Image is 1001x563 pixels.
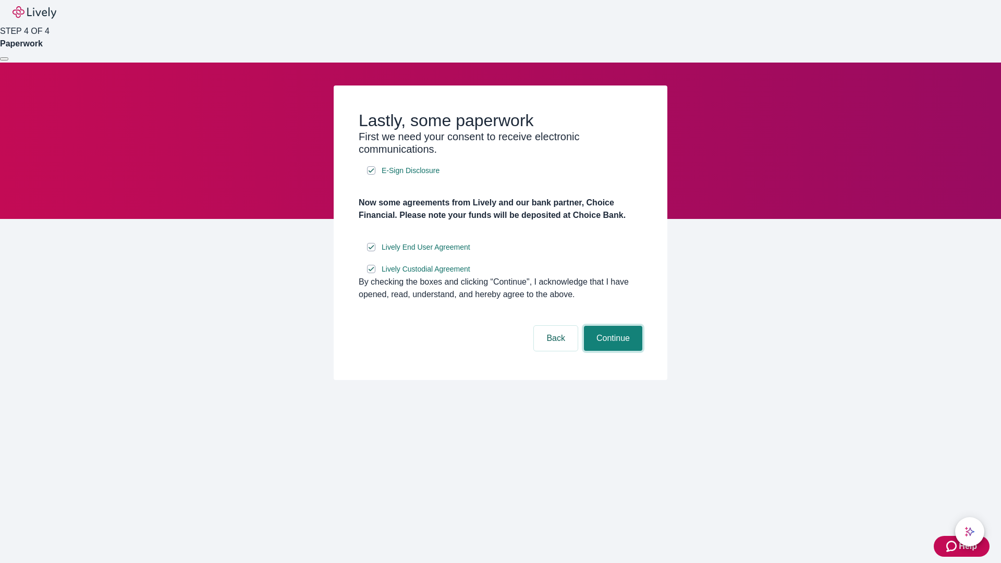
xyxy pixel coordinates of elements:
[359,276,642,301] div: By checking the boxes and clicking “Continue", I acknowledge that I have opened, read, understand...
[380,241,472,254] a: e-sign disclosure document
[946,540,959,553] svg: Zendesk support icon
[934,536,990,557] button: Zendesk support iconHelp
[965,527,975,537] svg: Lively AI Assistant
[359,130,642,155] h3: First we need your consent to receive electronic communications.
[959,540,977,553] span: Help
[382,165,440,176] span: E-Sign Disclosure
[380,263,472,276] a: e-sign disclosure document
[13,6,56,19] img: Lively
[382,242,470,253] span: Lively End User Agreement
[955,517,984,546] button: chat
[380,164,442,177] a: e-sign disclosure document
[359,197,642,222] h4: Now some agreements from Lively and our bank partner, Choice Financial. Please note your funds wi...
[584,326,642,351] button: Continue
[359,111,642,130] h2: Lastly, some paperwork
[534,326,578,351] button: Back
[382,264,470,275] span: Lively Custodial Agreement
